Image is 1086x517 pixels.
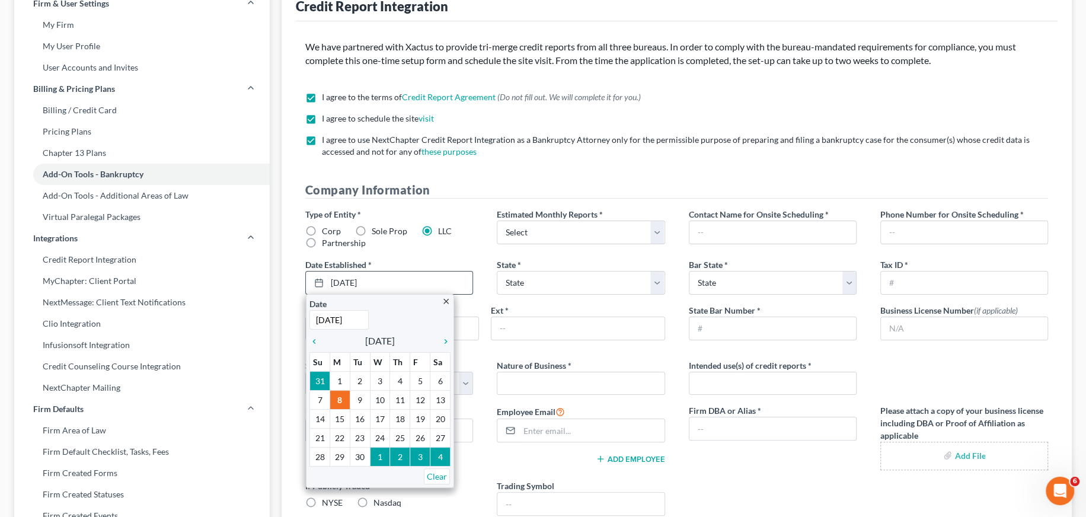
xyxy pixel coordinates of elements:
[491,317,664,340] input: --
[442,297,451,306] i: close
[881,221,1047,244] input: --
[689,317,856,340] input: #
[14,377,270,398] a: NextChapter Mailing
[310,447,330,466] td: 28
[370,428,390,447] td: 24
[14,249,270,270] a: Credit Report Integration
[430,371,451,390] td: 6
[350,352,370,371] th: Tu
[1046,477,1074,505] iframe: Intercom live chat
[372,226,407,236] span: Sole Prop
[410,390,430,409] td: 12
[350,428,370,447] td: 23
[370,352,390,371] th: W
[14,441,270,462] a: Firm Default Checklist, Tasks, Fees
[322,135,1030,157] span: I agree to use NextChapter Credit Report Integration as a Bankruptcy Attorney only for the permis...
[305,305,381,315] span: Main Office Number
[689,417,856,440] input: --
[430,409,451,428] td: 20
[689,260,723,270] span: Bar State
[596,454,665,464] button: Add Employee
[322,497,343,508] span: NYSE
[350,447,370,466] td: 30
[410,352,430,371] th: F
[310,352,330,371] th: Su
[390,371,410,390] td: 4
[435,337,451,346] i: chevron_right
[14,206,270,228] a: Virtual Paralegal Packages
[390,390,410,409] td: 11
[430,390,451,409] td: 13
[689,360,806,371] span: Intended use(s) of credit reports
[14,142,270,164] a: Chapter 13 Plans
[402,92,496,102] a: Credit Report Agreement
[330,371,350,390] td: 1
[974,305,1018,315] span: (if applicable)
[14,121,270,142] a: Pricing Plans
[424,468,450,484] a: Clear
[305,404,391,419] label: Employee Full Name
[519,419,664,442] input: Enter email...
[322,113,419,123] span: I agree to schedule the site
[309,337,325,346] i: chevron_left
[442,294,451,308] a: close
[14,462,270,484] a: Firm Created Forms
[306,272,472,294] a: [DATE]
[497,360,566,371] span: Nature of Business
[14,14,270,36] a: My Firm
[370,447,390,466] td: 1
[14,292,270,313] a: NextMessage: Client Text Notifications
[305,40,1048,68] p: We have partnered with Xactus to provide tri-merge credit reports from all three bureaus. In orde...
[410,371,430,390] td: 5
[390,447,410,466] td: 2
[330,390,350,409] td: 8
[880,404,1048,442] label: Please attach a copy of your business license including DBA or Proof of Affiliation as applicable
[497,92,641,102] span: (Do not fill out. We will complete it for you.)
[14,100,270,121] a: Billing / Credit Card
[350,409,370,428] td: 16
[689,305,755,315] span: State Bar Number
[33,232,78,244] span: Integrations
[390,428,410,447] td: 25
[390,352,410,371] th: Th
[410,409,430,428] td: 19
[309,298,327,310] label: Date
[330,352,350,371] th: M
[430,447,451,466] td: 4
[410,428,430,447] td: 26
[410,447,430,466] td: 3
[310,390,330,409] td: 7
[880,209,1018,219] span: Phone Number for Onsite Scheduling
[14,313,270,334] a: Clio Integration
[330,428,350,447] td: 22
[373,497,401,508] span: Nasdaq
[491,305,503,315] span: Ext
[305,480,473,492] label: If Publicly Traded
[14,36,270,57] a: My User Profile
[309,310,369,330] input: 1/1/2013
[33,403,84,415] span: Firm Defaults
[370,390,390,409] td: 10
[14,484,270,505] a: Firm Created Statuses
[497,493,664,515] input: --
[14,78,270,100] a: Billing & Pricing Plans
[330,447,350,466] td: 29
[14,270,270,292] a: MyChapter: Client Portal
[322,226,341,236] span: Corp
[33,83,115,95] span: Billing & Pricing Plans
[305,181,1048,199] h4: Company Information
[438,226,452,236] span: LLC
[435,334,451,348] a: chevron_right
[305,260,366,270] span: Date Established
[14,334,270,356] a: Infusionsoft Integration
[305,209,356,219] span: Type of Entity
[14,228,270,249] a: Integrations
[881,272,1047,294] input: #
[14,398,270,420] a: Firm Defaults
[881,317,1047,340] input: N/A
[497,260,516,270] span: State
[330,409,350,428] td: 15
[14,185,270,206] a: Add-On Tools - Additional Areas of Law
[350,371,370,390] td: 2
[14,57,270,78] a: User Accounts and Invites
